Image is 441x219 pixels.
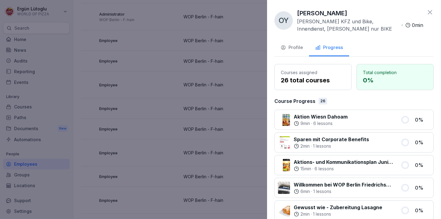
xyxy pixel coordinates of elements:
[294,113,348,120] p: Aktion Wiesn Dahoam
[297,18,399,32] p: [PERSON_NAME] KFZ und Bike, Innendienst, [PERSON_NAME] nur BIKE
[294,204,382,211] p: Gewusst wie - Zubereitung Lasagne
[294,211,382,217] div: ·
[294,143,369,149] div: ·
[294,136,369,143] p: Sparen mit Corporate Benefits
[313,211,331,217] p: 1 lessons
[415,161,430,169] p: 0 %
[415,207,430,214] p: 0 %
[315,44,343,51] div: Progress
[281,69,345,76] p: Courses assigned
[363,76,427,85] p: 0 %
[415,184,430,191] p: 0 %
[294,120,348,126] div: ·
[274,97,315,105] p: Course Progress
[281,44,303,51] div: Profile
[300,120,310,126] p: 9 min
[300,188,310,194] p: 6 min
[300,143,310,149] p: 2 min
[315,166,334,172] p: 6 lessons
[274,11,293,30] div: OY
[294,188,393,194] div: ·
[294,181,393,188] p: Willkommen bei WOP Berlin Friedrichshain
[281,76,345,85] p: 26 total courses
[309,40,349,56] button: Progress
[274,40,309,56] button: Profile
[363,69,427,76] p: Total completion
[300,211,310,217] p: 2 min
[313,143,331,149] p: 1 lessons
[297,18,423,32] div: ·
[318,98,327,104] div: 26
[294,166,393,172] div: ·
[297,9,347,18] p: [PERSON_NAME]
[300,166,311,172] p: 15 min
[313,120,333,126] p: 6 lessons
[415,116,430,123] p: 0 %
[294,158,393,166] p: Aktions- und Kommunikationsplan Juni bis August
[313,188,331,194] p: 1 lessons
[415,139,430,146] p: 0 %
[412,21,423,29] p: 0 min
